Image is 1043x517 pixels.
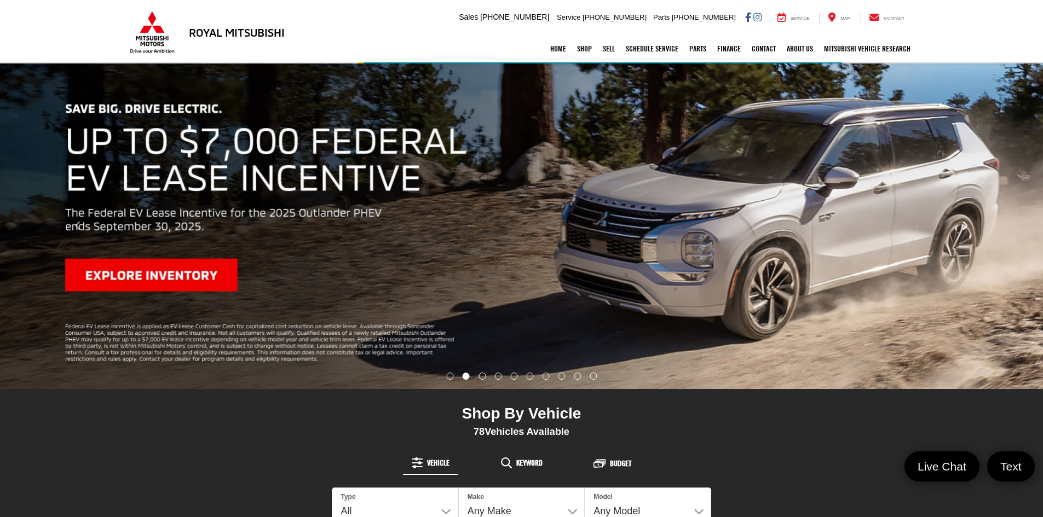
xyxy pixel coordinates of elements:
a: Contact [861,12,913,23]
img: Mitsubishi [128,11,177,54]
a: Instagram: Click to visit our Instagram page [753,13,762,21]
span: Budget [610,460,631,467]
label: Model [593,492,613,502]
span: Parts [653,13,670,21]
a: Home [545,35,572,62]
div: Vehicles Available [332,426,712,438]
a: Parts: Opens in a new tab [684,35,712,62]
span: [PHONE_NUMBER] [583,13,647,21]
span: Text [995,459,1027,474]
span: Sales [459,13,478,21]
a: Service [769,12,818,23]
a: Sell [597,35,620,62]
span: Service [557,13,580,21]
span: Live Chat [912,459,972,474]
a: Map [820,12,858,23]
a: Facebook: Click to visit our Facebook page [745,13,751,21]
a: Text [987,451,1035,481]
a: Mitsubishi Vehicle Research [819,35,916,62]
span: [PHONE_NUMBER] [672,13,736,21]
span: Keyword [516,459,543,467]
a: Live Chat [904,451,979,481]
span: Contact [884,16,904,21]
h3: Royal Mitsubishi [189,26,285,38]
span: Service [791,16,810,21]
span: Vehicle [427,459,450,467]
label: Make [468,492,484,502]
a: Finance [712,35,746,62]
a: Shop [572,35,597,62]
span: Map [840,16,850,21]
span: [PHONE_NUMBER] [480,13,549,21]
a: Schedule Service: Opens in a new tab [620,35,684,62]
button: Click to view next picture. [886,85,1043,367]
a: Contact [746,35,781,62]
label: Type [341,492,356,502]
div: Shop By Vehicle [332,404,712,426]
a: About Us [781,35,819,62]
span: 78 [474,426,485,437]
